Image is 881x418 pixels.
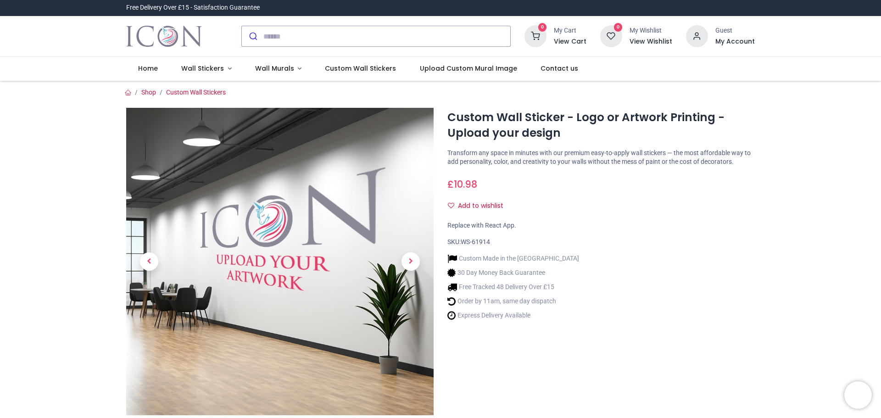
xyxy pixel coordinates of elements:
p: Transform any space in minutes with our premium easy-to-apply wall stickers — the most affordable... [447,149,755,167]
div: SKU: [447,238,755,247]
a: Wall Murals [243,57,313,81]
li: Order by 11am, same day dispatch [447,296,579,306]
li: Express Delivery Available [447,311,579,320]
div: My Cart [554,26,586,35]
span: £ [447,178,477,191]
span: 10.98 [454,178,477,191]
img: Icon Wall Stickers [126,23,202,49]
sup: 0 [614,23,623,32]
a: 0 [600,32,622,39]
li: Free Tracked 48 Delivery Over £15 [447,282,579,292]
a: 0 [524,32,546,39]
button: Add to wishlistAdd to wishlist [447,198,511,214]
span: Home [138,64,158,73]
i: Add to wishlist [448,202,454,209]
div: My Wishlist [630,26,672,35]
img: Custom Wall Sticker - Logo or Artwork Printing - Upload your design [126,108,434,415]
iframe: Brevo live chat [844,381,872,409]
a: Shop [141,89,156,96]
button: Submit [242,26,263,46]
a: Logo of Icon Wall Stickers [126,23,202,49]
span: Custom Wall Stickers [325,64,396,73]
span: Next [401,252,420,271]
a: View Cart [554,37,586,46]
div: Guest [715,26,755,35]
span: WS-61914 [461,238,490,245]
span: Previous [140,252,158,271]
a: My Account [715,37,755,46]
a: Next [388,154,434,369]
li: Custom Made in the [GEOGRAPHIC_DATA] [447,254,579,263]
a: Wall Stickers [169,57,243,81]
a: Custom Wall Stickers [166,89,226,96]
li: 30 Day Money Back Guarantee [447,268,579,278]
div: Free Delivery Over £15 - Satisfaction Guarantee [126,3,260,12]
div: Replace with React App. [447,221,755,230]
iframe: Customer reviews powered by Trustpilot [562,3,755,12]
span: Contact us [541,64,578,73]
span: Wall Stickers [181,64,224,73]
a: View Wishlist [630,37,672,46]
h1: Custom Wall Sticker - Logo or Artwork Printing - Upload your design [447,110,755,141]
span: Wall Murals [255,64,294,73]
span: Upload Custom Mural Image [420,64,517,73]
a: Previous [126,154,172,369]
sup: 0 [538,23,547,32]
